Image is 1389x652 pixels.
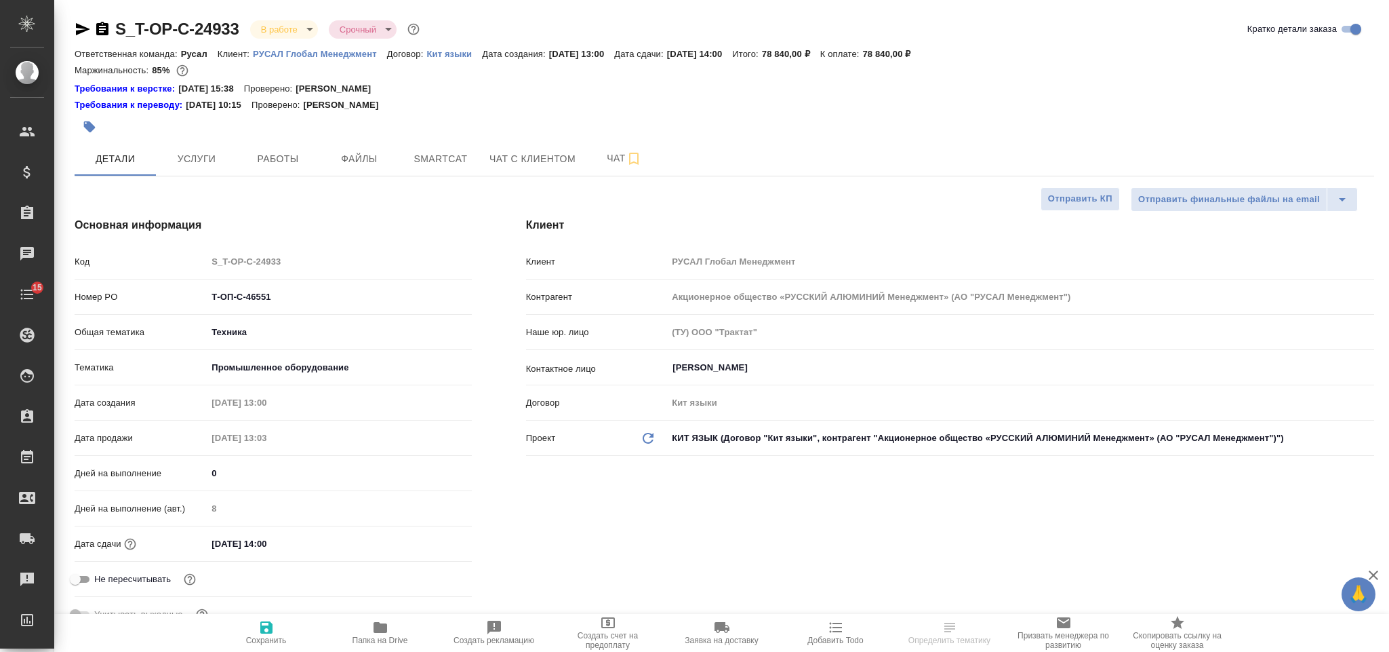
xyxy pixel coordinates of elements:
input: Пустое поле [207,252,471,271]
p: Русал [181,49,218,59]
button: Если добавить услуги и заполнить их объемом, то дата рассчитается автоматически [121,535,139,553]
span: Создать рекламацию [454,636,534,645]
span: Создать счет на предоплату [559,631,657,650]
p: Дата создания [75,396,207,410]
a: Требования к верстке: [75,82,178,96]
span: Скопировать ссылку на оценку заказа [1129,631,1226,650]
p: Код [75,255,207,269]
span: Файлы [327,151,392,168]
span: Отправить финальные файлы на email [1138,192,1320,208]
span: Отправить КП [1048,191,1112,207]
p: Тематика [75,361,207,375]
span: Работы [245,151,310,168]
h4: Клиент [526,217,1374,233]
p: К оплате: [820,49,863,59]
p: 78 840,00 ₽ [762,49,820,59]
p: Клиент [526,255,668,269]
span: Детали [83,151,148,168]
input: Пустое поле [667,287,1374,307]
p: [DATE] 10:15 [186,98,251,112]
span: Smartcat [408,151,473,168]
p: [DATE] 14:00 [667,49,733,59]
button: Определить тематику [893,614,1007,652]
p: Договор: [387,49,427,59]
p: Дней на выполнение [75,467,207,480]
button: Папка на Drive [323,614,437,652]
p: Проверено: [251,98,304,112]
div: Нажми, чтобы открыть папку с инструкцией [75,98,186,112]
p: Общая тематика [75,326,207,339]
p: Дата создания: [482,49,548,59]
svg: Подписаться [626,151,642,167]
p: Ответственная команда: [75,49,181,59]
div: Техника [207,321,471,344]
input: ✎ Введи что-нибудь [207,287,471,307]
p: РУСАЛ Глобал Менеджмент [253,49,387,59]
a: 15 [3,277,51,311]
span: 15 [24,281,50,294]
button: 🙏 [1342,577,1375,611]
span: Заявка на доставку [685,636,758,645]
button: Доп статусы указывают на важность/срочность заказа [405,20,422,38]
input: Пустое поле [667,252,1374,271]
button: Добавить тэг [75,112,104,142]
div: В работе [329,20,397,39]
p: Дата сдачи [75,537,121,551]
p: Проверено: [244,82,296,96]
button: Выбери, если сб и вс нужно считать рабочими днями для выполнения заказа. [193,606,211,624]
span: Определить тематику [908,636,990,645]
button: Отправить финальные файлы на email [1131,187,1327,212]
button: Призвать менеджера по развитию [1007,614,1121,652]
p: Контактное лицо [526,362,668,376]
span: Чат [592,150,657,167]
input: Пустое поле [207,428,325,448]
p: [PERSON_NAME] [303,98,388,112]
input: Пустое поле [207,499,471,518]
p: Номер PO [75,290,207,304]
button: Скопировать ссылку на оценку заказа [1121,614,1234,652]
a: РУСАЛ Глобал Менеджмент [253,47,387,59]
span: Кратко детали заказа [1247,22,1337,36]
p: Кит языки [426,49,482,59]
button: Open [1367,366,1369,369]
h4: Основная информация [75,217,472,233]
span: Услуги [164,151,229,168]
p: Клиент: [218,49,253,59]
div: КИТ ЯЗЫК (Договор "Кит языки", контрагент "Акционерное общество «РУССКИЙ АЛЮМИНИЙ Менеджмент» (АО... [667,427,1374,450]
a: Кит языки [426,47,482,59]
p: Проект [526,432,556,445]
p: Договор [526,396,668,410]
div: split button [1131,187,1358,212]
button: В работе [257,24,302,35]
p: Итого: [732,49,761,59]
span: Не пересчитывать [94,573,171,586]
button: Срочный [336,24,380,35]
input: Пустое поле [667,322,1374,342]
button: Создать счет на предоплату [551,614,665,652]
div: Нажми, чтобы открыть папку с инструкцией [75,82,178,96]
a: Требования к переводу: [75,98,186,112]
div: Промышленное оборудование [207,356,471,379]
span: Учитывать выходные [94,608,183,621]
p: Дата сдачи: [614,49,666,59]
span: Папка на Drive [353,636,408,645]
button: Скопировать ссылку для ЯМессенджера [75,21,91,37]
span: Призвать менеджера по развитию [1015,631,1112,650]
button: Отправить КП [1041,187,1120,211]
span: Чат с клиентом [489,151,576,168]
button: 9920.00 RUB; [174,62,191,79]
button: Добавить Todo [779,614,893,652]
span: Сохранить [246,636,287,645]
p: [DATE] 15:38 [178,82,244,96]
p: 78 840,00 ₽ [862,49,921,59]
input: ✎ Введи что-нибудь [207,534,325,554]
p: [DATE] 13:00 [549,49,615,59]
div: В работе [250,20,318,39]
p: Дней на выполнение (авт.) [75,502,207,516]
p: Маржинальность: [75,65,152,75]
button: Включи, если не хочешь, чтобы указанная дата сдачи изменилась после переставления заказа в 'Подтв... [181,571,199,588]
p: Контрагент [526,290,668,304]
p: 85% [152,65,173,75]
span: Добавить Todo [807,636,863,645]
button: Создать рекламацию [437,614,551,652]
